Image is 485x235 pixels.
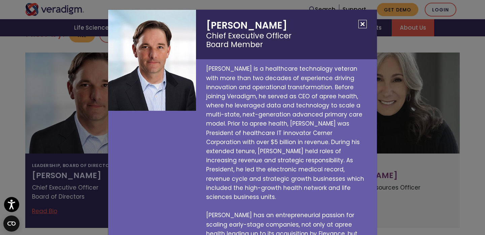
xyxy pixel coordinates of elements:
h2: [PERSON_NAME] [196,10,377,59]
small: Chief Executive Officer Board Member [206,31,367,49]
button: Open CMP widget [3,215,20,232]
button: Close [358,20,367,28]
iframe: Drift Chat Widget [356,193,477,227]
